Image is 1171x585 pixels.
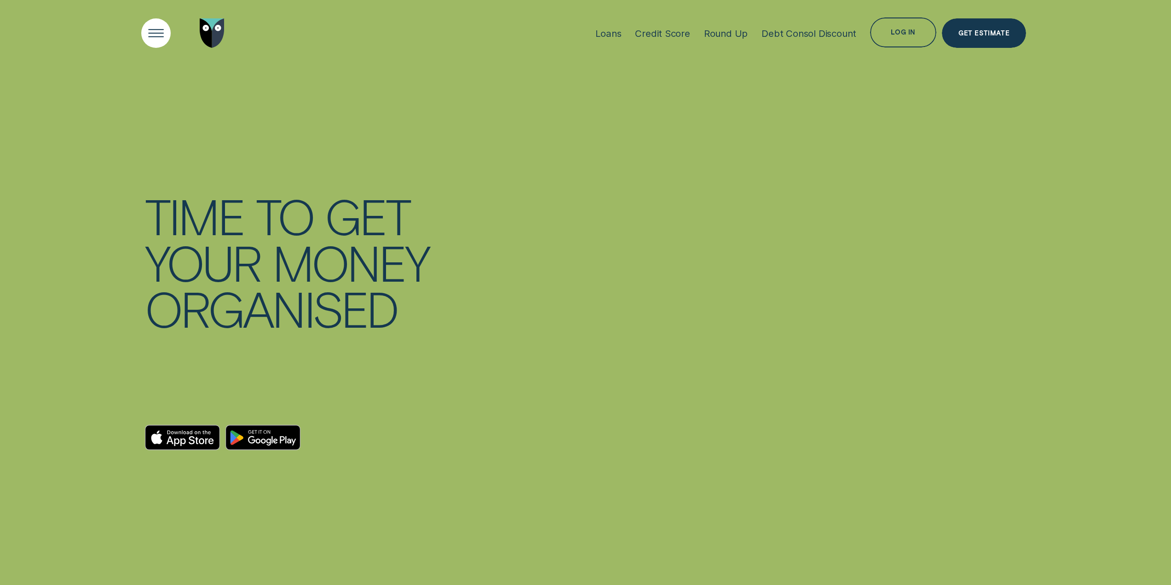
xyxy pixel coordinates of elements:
button: Log in [870,17,936,47]
a: Download on the App Store [145,425,220,450]
a: Android App on Google Play [225,425,300,450]
div: Debt Consol Discount [761,28,856,39]
div: Round Up [704,28,748,39]
img: Wisr [200,18,225,48]
div: Loans [595,28,621,39]
button: Open Menu [141,18,171,48]
h4: TIME TO GET YOUR MONEY ORGANISED [145,192,432,331]
div: Credit Score [635,28,690,39]
a: Get Estimate [942,18,1026,48]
